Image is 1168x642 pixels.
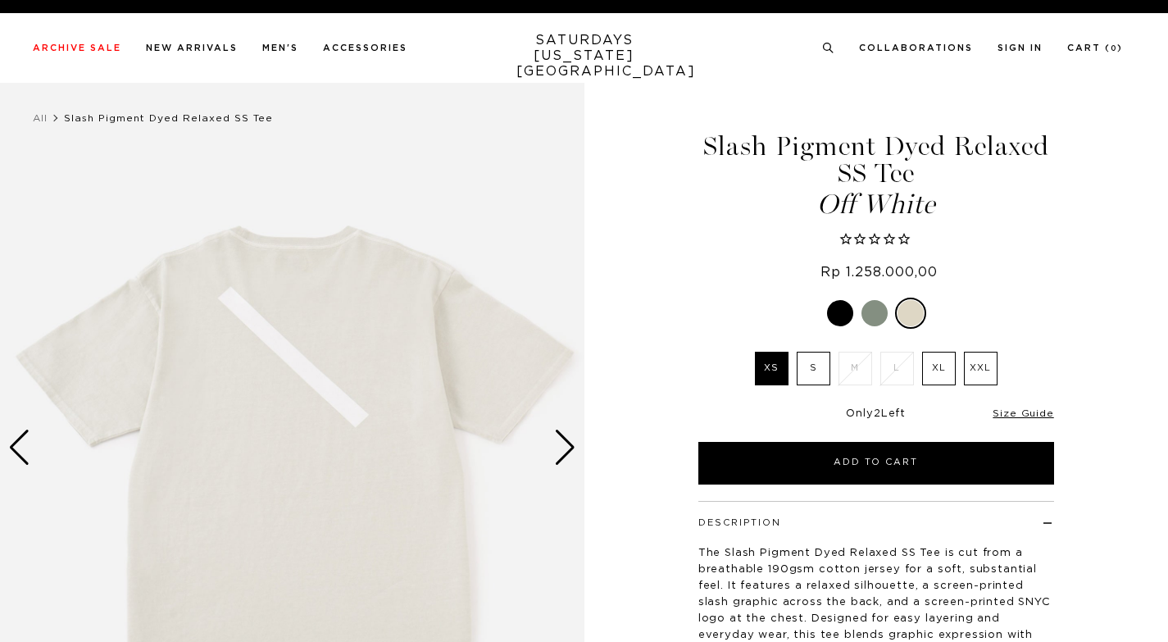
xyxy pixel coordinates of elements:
[33,113,48,123] a: All
[859,43,973,52] a: Collaborations
[993,408,1053,418] a: Size Guide
[820,266,938,279] span: Rp 1.258.000,00
[516,33,652,80] a: SATURDAYS[US_STATE][GEOGRAPHIC_DATA]
[874,408,881,419] span: 2
[698,408,1054,421] div: Only Left
[698,518,781,527] button: Description
[755,352,789,385] label: XS
[998,43,1043,52] a: Sign In
[1111,45,1117,52] small: 0
[1067,43,1123,52] a: Cart (0)
[554,430,576,466] div: Next slide
[323,43,407,52] a: Accessories
[797,352,830,385] label: S
[262,43,298,52] a: Men's
[698,442,1054,485] button: Add to Cart
[696,191,1057,218] span: Off White
[8,430,30,466] div: Previous slide
[696,231,1057,249] span: Rated 0.0 out of 5 stars 0 reviews
[64,113,273,123] span: Slash Pigment Dyed Relaxed SS Tee
[146,43,238,52] a: New Arrivals
[964,352,998,385] label: XXL
[33,43,121,52] a: Archive Sale
[922,352,956,385] label: XL
[696,133,1057,218] h1: Slash Pigment Dyed Relaxed SS Tee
